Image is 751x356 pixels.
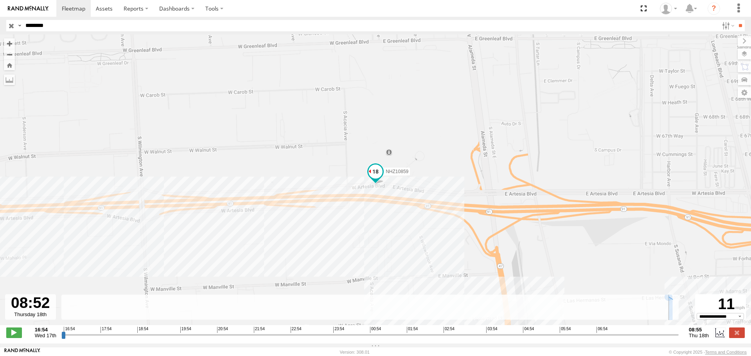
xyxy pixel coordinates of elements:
[407,327,418,333] span: 01:54
[689,327,709,333] strong: 08:55
[4,38,15,49] button: Zoom in
[669,350,747,354] div: © Copyright 2025 -
[35,327,56,333] strong: 16:54
[444,327,455,333] span: 02:54
[35,333,56,338] span: Wed 17th Sep 2025
[705,350,747,354] a: Terms and Conditions
[708,2,720,15] i: ?
[719,20,736,31] label: Search Filter Options
[340,350,370,354] div: Version: 308.01
[16,20,23,31] label: Search Query
[370,327,381,333] span: 00:54
[8,6,49,11] img: rand-logo.svg
[291,327,302,333] span: 22:54
[729,327,745,338] label: Close
[386,169,408,174] span: NHZ10859
[4,348,40,356] a: Visit our Website
[333,327,344,333] span: 23:54
[596,327,607,333] span: 06:54
[523,327,534,333] span: 04:54
[486,327,497,333] span: 03:54
[180,327,191,333] span: 19:54
[254,327,265,333] span: 21:54
[4,74,15,85] label: Measure
[64,327,75,333] span: 16:54
[657,3,680,14] div: Zulema McIntosch
[738,87,751,98] label: Map Settings
[696,295,745,313] div: 11
[6,327,22,338] label: Play/Stop
[137,327,148,333] span: 18:54
[217,327,228,333] span: 20:54
[4,60,15,70] button: Zoom Home
[560,327,571,333] span: 05:54
[689,333,709,338] span: Thu 18th Sep 2025
[101,327,111,333] span: 17:54
[4,49,15,60] button: Zoom out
